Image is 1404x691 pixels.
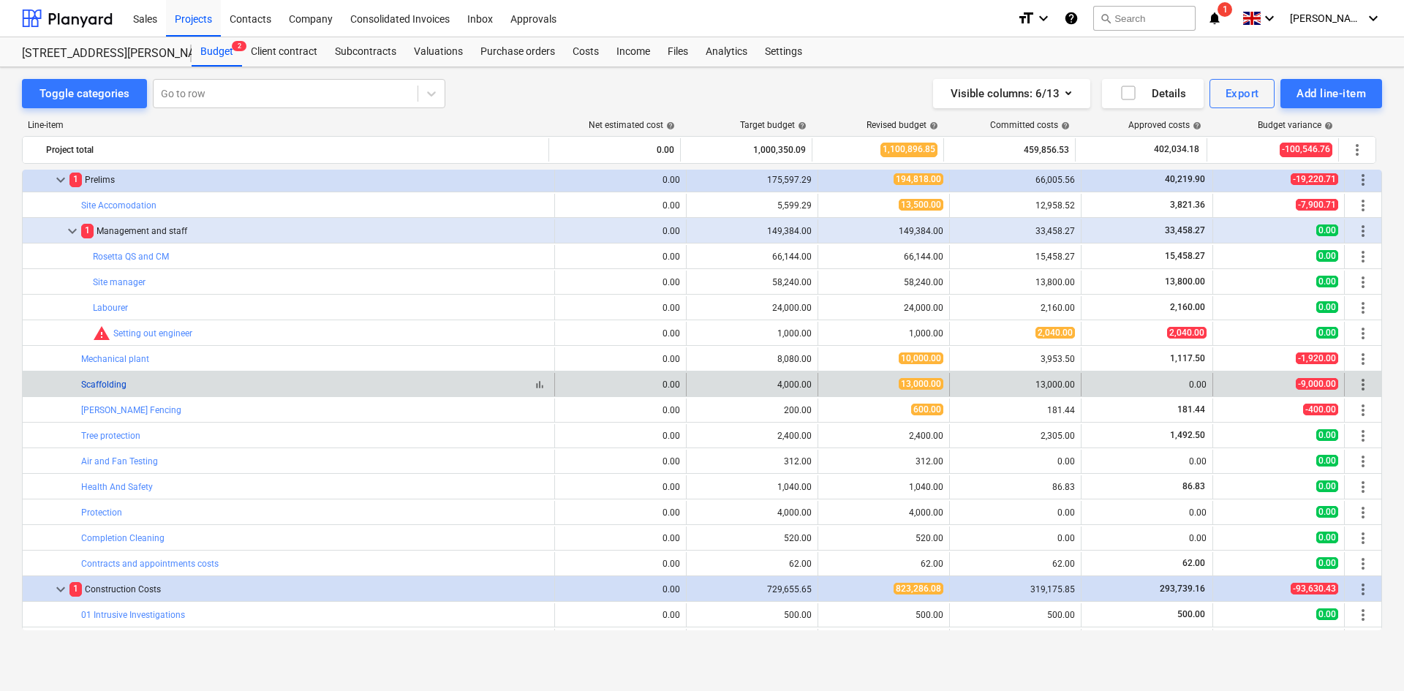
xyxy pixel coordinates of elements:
[911,404,943,415] span: 600.00
[561,431,680,441] div: 0.00
[824,431,943,441] div: 2,400.00
[695,456,707,467] span: edit
[534,251,546,263] span: bar_chart
[242,37,326,67] a: Client contract
[692,533,812,543] div: 520.00
[534,353,546,365] span: bar_chart
[564,507,575,518] span: edit
[561,303,680,313] div: 0.00
[564,251,575,263] span: edit
[899,378,943,390] span: 13,000.00
[695,353,707,365] span: edit
[951,84,1073,103] div: Visible columns : 6/13
[1316,480,1338,492] span: 0.00
[81,224,94,238] span: 1
[824,533,943,543] div: 520.00
[1296,199,1338,211] span: -7,900.71
[561,380,680,390] div: 0.00
[1316,608,1338,620] span: 0.00
[52,171,69,189] span: keyboard_arrow_down
[827,379,839,390] span: edit
[1087,456,1207,467] div: 0.00
[1316,557,1338,569] span: 0.00
[933,79,1090,108] button: Visible columns:6/13
[1354,248,1372,265] span: More actions
[956,380,1075,390] div: 13,000.00
[22,120,550,130] div: Line-item
[1064,10,1079,27] i: Knowledge base
[1163,174,1207,184] span: 40,219.90
[692,405,812,415] div: 200.00
[956,507,1075,518] div: 0.00
[564,37,608,67] a: Costs
[1354,504,1372,521] span: More actions
[956,200,1075,211] div: 12,958.52
[561,175,680,185] div: 0.00
[740,120,807,130] div: Target budget
[1163,276,1207,287] span: 13,800.00
[81,219,548,243] div: Management and staff
[561,200,680,211] div: 0.00
[1354,401,1372,419] span: More actions
[561,610,680,620] div: 0.00
[608,37,659,67] a: Income
[22,46,174,61] div: [STREET_ADDRESS][PERSON_NAME]
[956,277,1075,287] div: 13,800.00
[695,251,707,263] span: edit
[1291,583,1338,594] span: -93,630.43
[1331,621,1404,691] div: Chat Widget
[1354,529,1372,547] span: More actions
[589,120,675,130] div: Net estimated cost
[827,558,839,570] span: edit
[561,226,680,236] div: 0.00
[1296,378,1338,390] span: -9,000.00
[561,584,680,594] div: 0.00
[472,37,564,67] a: Purchase orders
[564,200,575,211] span: edit
[1354,273,1372,291] span: More actions
[1290,12,1363,24] span: [PERSON_NAME]
[695,404,707,416] span: edit
[1354,427,1372,445] span: More actions
[692,277,812,287] div: 58,240.00
[561,354,680,364] div: 0.00
[564,328,575,339] span: edit
[692,482,812,492] div: 1,040.00
[561,277,680,287] div: 0.00
[824,277,943,287] div: 58,240.00
[659,37,697,67] a: Files
[692,226,812,236] div: 149,384.00
[692,175,812,185] div: 175,597.29
[113,328,192,339] a: Setting out engineer
[697,37,756,67] a: Analytics
[1316,224,1338,236] span: 0.00
[52,581,69,598] span: keyboard_arrow_down
[827,276,839,288] span: edit
[956,303,1075,313] div: 2,160.00
[1102,79,1204,108] button: Details
[827,404,839,416] span: edit
[561,252,680,262] div: 0.00
[827,353,839,365] span: edit
[1218,2,1232,17] span: 1
[81,431,140,441] a: Tree protection
[69,582,82,596] span: 1
[192,37,242,67] div: Budget
[555,138,674,162] div: 0.00
[824,559,943,569] div: 62.00
[880,143,937,156] span: 1,100,896.85
[1169,302,1207,312] span: 2,160.00
[1297,84,1366,103] div: Add line-item
[1316,250,1338,262] span: 0.00
[1316,429,1338,441] span: 0.00
[692,431,812,441] div: 2,400.00
[827,430,839,442] span: edit
[1354,171,1372,189] span: More actions
[956,226,1075,236] div: 33,458.27
[232,41,246,51] span: 2
[950,138,1069,162] div: 459,856.53
[1128,120,1201,130] div: Approved costs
